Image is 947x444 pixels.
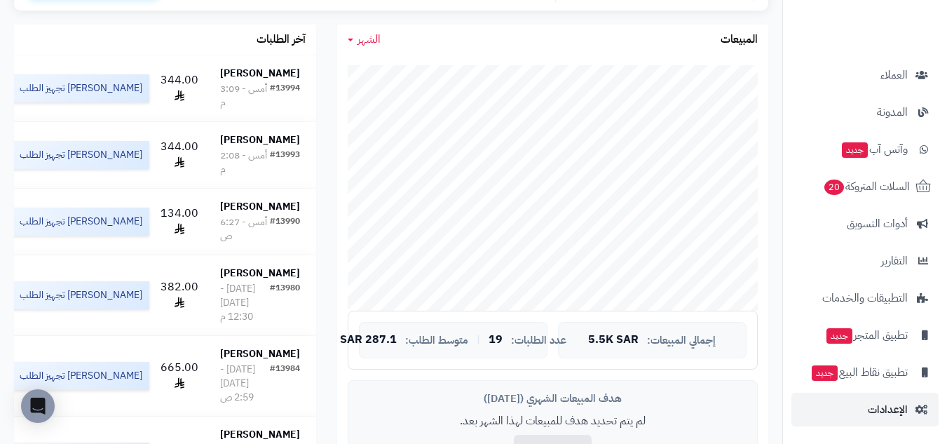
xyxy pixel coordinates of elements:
div: أمس - 6:27 ص [220,215,270,243]
strong: [PERSON_NAME] [220,133,300,147]
div: [PERSON_NAME] تجهيز الطلب [10,281,149,309]
div: #13984 [270,363,300,405]
div: هدف المبيعات الشهري ([DATE]) [359,391,747,406]
img: logo-2.png [852,39,934,69]
div: #13993 [270,149,300,177]
a: وآتس آبجديد [791,133,939,166]
a: تطبيق نقاط البيعجديد [791,356,939,389]
a: الشهر [348,32,381,48]
span: وآتس آب [840,140,908,159]
div: [DATE] - [DATE] 2:59 ص [220,363,270,405]
span: جديد [842,142,868,158]
span: متوسط الطلب: [405,335,468,347]
strong: [PERSON_NAME] [220,347,300,361]
td: 665.00 [155,336,204,416]
div: #13980 [270,282,300,324]
span: 287.1 SAR [340,334,397,347]
span: التطبيقات والخدمات [822,288,908,308]
td: 134.00 [155,189,204,255]
div: [PERSON_NAME] تجهيز الطلب [10,74,149,102]
div: أمس - 2:08 م [220,149,270,177]
a: المدونة [791,95,939,129]
span: الإعدادات [868,400,908,419]
a: تطبيق المتجرجديد [791,318,939,352]
div: #13994 [270,82,300,110]
div: [PERSON_NAME] تجهيز الطلب [10,208,149,236]
span: 19 [489,334,503,347]
div: أمس - 3:09 م [220,82,270,110]
span: 20 [824,180,844,195]
span: تطبيق نقاط البيع [810,363,908,382]
span: السلات المتروكة [823,177,910,196]
div: Open Intercom Messenger [21,389,55,423]
span: عدد الطلبات: [511,335,566,347]
a: التقارير [791,244,939,278]
strong: [PERSON_NAME] [220,266,300,281]
div: #13990 [270,215,300,243]
span: جديد [826,328,852,344]
span: إجمالي المبيعات: [647,335,716,347]
a: الإعدادات [791,393,939,426]
span: العملاء [880,65,908,85]
h3: المبيعات [721,34,758,46]
td: 344.00 [155,55,204,121]
td: 382.00 [155,255,204,335]
span: | [477,335,480,345]
span: التقارير [881,251,908,271]
span: جديد [812,365,838,381]
p: لم يتم تحديد هدف للمبيعات لهذا الشهر بعد. [359,413,747,429]
span: تطبيق المتجر [825,325,908,345]
div: [DATE] - [DATE] 12:30 م [220,282,270,324]
span: 5.5K SAR [588,334,639,347]
span: أدوات التسويق [847,214,908,234]
span: المدونة [877,102,908,122]
a: العملاء [791,58,939,92]
strong: [PERSON_NAME] [220,199,300,214]
div: [PERSON_NAME] تجهيز الطلب [10,141,149,169]
a: السلات المتروكة20 [791,170,939,203]
a: أدوات التسويق [791,207,939,241]
strong: [PERSON_NAME] [220,427,300,442]
td: 344.00 [155,122,204,188]
span: الشهر [357,31,381,48]
a: التطبيقات والخدمات [791,281,939,315]
div: [PERSON_NAME] تجهيز الطلب [10,362,149,390]
h3: آخر الطلبات [257,34,306,46]
strong: [PERSON_NAME] [220,66,300,81]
